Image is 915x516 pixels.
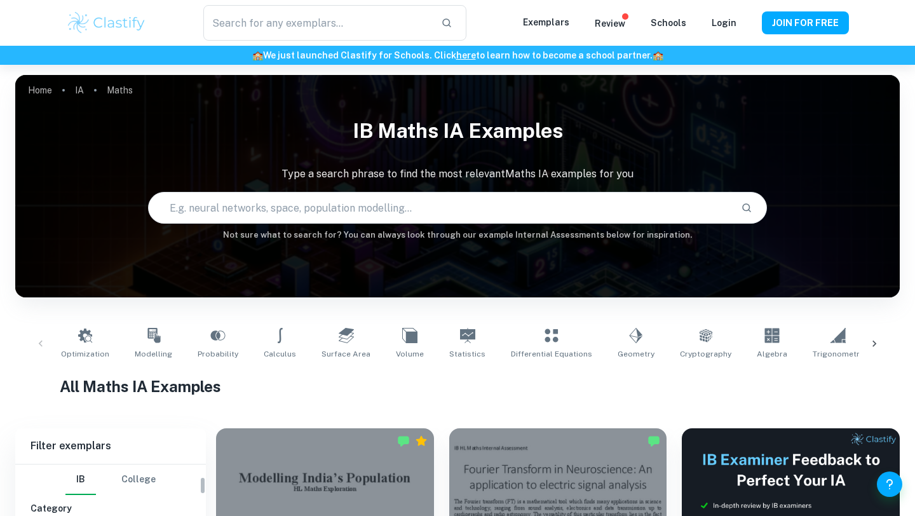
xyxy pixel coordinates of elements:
a: Schools [651,18,686,28]
span: Statistics [449,348,485,360]
span: 🏫 [653,50,663,60]
img: Clastify logo [66,10,147,36]
a: IA [75,81,84,99]
input: Search for any exemplars... [203,5,431,41]
p: Type a search phrase to find the most relevant Maths IA examples for you [15,166,900,182]
p: Exemplars [523,15,569,29]
h6: We just launched Clastify for Schools. Click to learn how to become a school partner. [3,48,912,62]
span: Algebra [757,348,787,360]
h6: Category [30,501,191,515]
button: Search [736,197,757,219]
span: Probability [198,348,238,360]
span: Surface Area [322,348,370,360]
button: IB [65,465,96,495]
button: JOIN FOR FREE [762,11,849,34]
button: Help and Feedback [877,472,902,497]
span: Modelling [135,348,172,360]
span: Calculus [264,348,296,360]
img: Marked [397,435,410,447]
p: Maths [107,83,133,97]
span: Volume [396,348,424,360]
span: Differential Equations [511,348,592,360]
span: Geometry [618,348,654,360]
span: Optimization [61,348,109,360]
div: Filter type choice [65,465,156,495]
span: 🏫 [252,50,263,60]
span: Cryptography [680,348,731,360]
h1: All Maths IA Examples [60,375,856,398]
a: Home [28,81,52,99]
div: Premium [415,435,428,447]
button: College [121,465,156,495]
img: Marked [647,435,660,447]
h6: Filter exemplars [15,428,206,464]
h6: Not sure what to search for? You can always look through our example Internal Assessments below f... [15,229,900,241]
p: Review [595,17,625,31]
h1: IB Maths IA examples [15,111,900,151]
span: Trigonometry [813,348,864,360]
a: here [456,50,476,60]
input: E.g. neural networks, space, population modelling... [149,190,731,226]
a: Login [712,18,736,28]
